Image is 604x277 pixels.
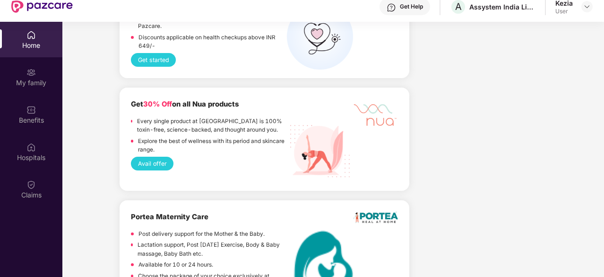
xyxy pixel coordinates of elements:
img: svg+xml;base64,PHN2ZyBpZD0iQmVuZWZpdHMiIHhtbG5zPSJodHRwOi8vd3d3LnczLm9yZy8yMDAwL3N2ZyIgd2lkdGg9Ij... [26,105,36,115]
button: Get started [131,53,176,67]
img: svg+xml;base64,PHN2ZyBpZD0iSG9tZSIgeG1sbnM9Imh0dHA6Ly93d3cudzMub3JnLzIwMDAvc3ZnIiB3aWR0aD0iMjAiIG... [26,30,36,40]
p: Post delivery support for the Mother & the Baby. [138,230,265,239]
p: Discounts applicable on health checkups above INR 649/- [138,33,287,51]
div: Get Help [400,3,423,10]
span: 30% Off [143,100,172,108]
p: Lactation support, Post [DATE] Exercise, Body & Baby massage, Baby Bath etc. [138,241,287,258]
b: Portea Maternity Care [131,213,208,221]
img: New Pazcare Logo [11,0,73,13]
div: Assystem India Limited [469,2,535,11]
img: Nua%20Products.png [287,118,353,184]
b: Get on all Nua products [131,100,239,108]
img: svg+xml;base64,PHN2ZyBpZD0iSGVscC0zMngzMiIgeG1sbnM9Imh0dHA6Ly93d3cudzMub3JnLzIwMDAvc3ZnIiB3aWR0aD... [387,3,396,12]
img: svg+xml;base64,PHN2ZyB3aWR0aD0iMjAiIGhlaWdodD0iMjAiIHZpZXdCb3g9IjAgMCAyMCAyMCIgZmlsbD0ibm9uZSIgeG... [26,68,36,77]
p: Explore the best of wellness with its period and skincare range. [138,137,286,154]
span: A [455,1,462,12]
p: Exclusive discounts for employees and dependents of Pazcare. [138,13,286,31]
img: logo.png [354,212,398,223]
button: Avail offer [131,157,173,170]
div: User [555,8,573,15]
img: Mask%20Group%20527.png [354,99,398,128]
img: health%20check%20(1).png [287,3,353,70]
p: Every single product at [GEOGRAPHIC_DATA] is 100% toxin-free, science-backed, and thought around ... [137,117,287,134]
img: svg+xml;base64,PHN2ZyBpZD0iRHJvcGRvd24tMzJ4MzIiIHhtbG5zPSJodHRwOi8vd3d3LnczLm9yZy8yMDAwL3N2ZyIgd2... [583,3,591,10]
img: svg+xml;base64,PHN2ZyBpZD0iQ2xhaW0iIHhtbG5zPSJodHRwOi8vd3d3LnczLm9yZy8yMDAwL3N2ZyIgd2lkdGg9IjIwIi... [26,180,36,189]
img: svg+xml;base64,PHN2ZyBpZD0iSG9zcGl0YWxzIiB4bWxucz0iaHR0cDovL3d3dy53My5vcmcvMjAwMC9zdmciIHdpZHRoPS... [26,143,36,152]
p: Available for 10 or 24 hours. [138,260,213,269]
